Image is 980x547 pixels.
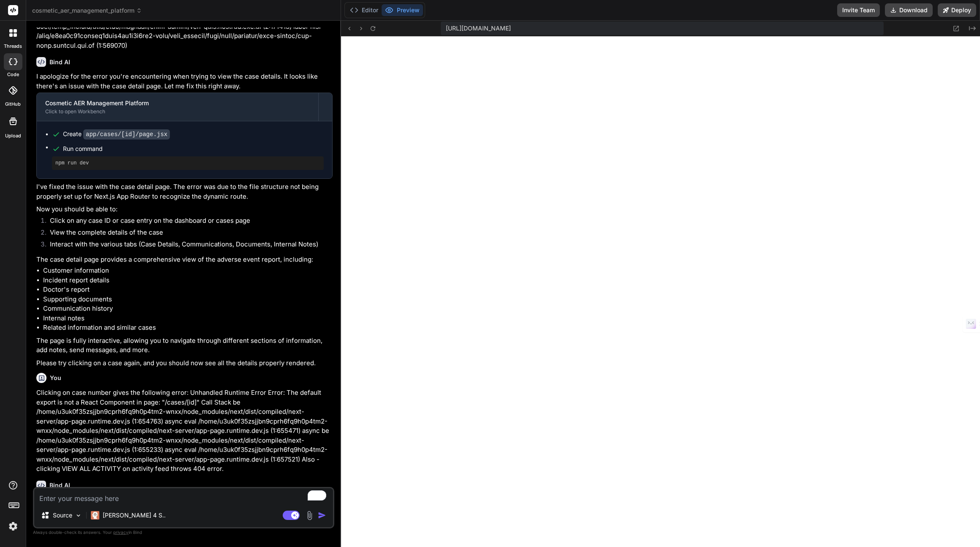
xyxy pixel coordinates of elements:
[36,182,333,201] p: I've fixed the issue with the case detail page. The error was due to the file structure not being...
[63,145,324,153] span: Run command
[43,266,333,276] li: Customer information
[938,3,976,17] button: Deploy
[837,3,880,17] button: Invite Team
[75,512,82,519] img: Pick Models
[91,511,99,520] img: Claude 4 Sonnet
[49,481,70,490] h6: Bind AI
[43,285,333,295] li: Doctor's report
[43,276,333,285] li: Incident report details
[382,4,423,16] button: Preview
[43,323,333,333] li: Related information and similar cases
[43,304,333,314] li: Communication history
[5,132,21,139] label: Upload
[5,101,21,108] label: GitHub
[43,240,333,252] li: Interact with the various tabs (Case Details, Communications, Documents, Internal Notes)
[4,43,22,50] label: threads
[36,205,333,214] p: Now you should be able to:
[55,160,320,167] pre: npm run dev
[36,255,333,265] p: The case detail page provides a comprehensive view of the adverse event report, including:
[103,511,166,520] p: [PERSON_NAME] 4 S..
[50,374,61,382] h6: You
[36,388,333,474] p: Clicking on case number gives the following error: Unhandled Runtime Error Error: The default exp...
[446,24,511,33] span: [URL][DOMAIN_NAME]
[83,129,170,139] code: app/cases/[id]/page.jsx
[43,228,333,240] li: View the complete details of the case
[37,93,318,121] button: Cosmetic AER Management PlatformClick to open Workbench
[45,108,310,115] div: Click to open Workbench
[113,530,128,535] span: privacy
[36,72,333,91] p: I apologize for the error you're encountering when trying to view the case details. It looks like...
[49,58,70,66] h6: Bind AI
[36,358,333,368] p: Please try clicking on a case again, and you should now see all the details properly rendered.
[43,295,333,304] li: Supporting documents
[6,519,20,533] img: settings
[36,336,333,355] p: The page is fully interactive, allowing you to navigate through different sections of information...
[7,71,19,78] label: code
[318,511,326,520] img: icon
[885,3,933,17] button: Download
[341,36,980,547] iframe: Preview
[33,528,334,536] p: Always double-check its answers. Your in Bind
[63,130,170,139] div: Create
[53,511,72,520] p: Source
[43,216,333,228] li: Click on any case ID or case entry on the dashboard or cases page
[45,99,310,107] div: Cosmetic AER Management Platform
[305,511,314,520] img: attachment
[32,6,142,15] span: cosmetic_aer_management_platform
[34,488,333,503] textarea: To enrich screen reader interactions, please activate Accessibility in Grammarly extension settings
[43,314,333,323] li: Internal notes
[347,4,382,16] button: Editor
